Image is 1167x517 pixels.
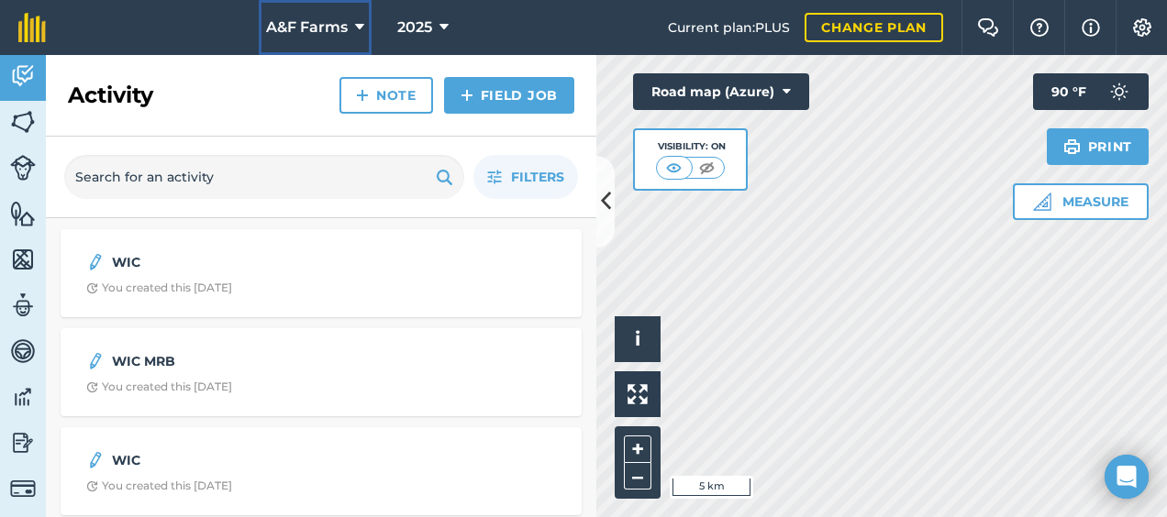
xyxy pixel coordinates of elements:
[64,155,464,199] input: Search for an activity
[633,73,809,110] button: Road map (Azure)
[695,159,718,177] img: svg+xml;base64,PHN2ZyB4bWxucz0iaHR0cDovL3d3dy53My5vcmcvMjAwMC9zdmciIHdpZHRoPSI1MCIgaGVpZ2h0PSI0MC...
[112,351,403,371] strong: WIC MRB
[805,13,943,42] a: Change plan
[10,291,36,319] img: svg+xml;base64,PD94bWwgdmVyc2lvbj0iMS4wIiBlbmNvZGluZz0idXRmLTgiPz4KPCEtLSBHZW5lcmF0b3I6IEFkb2JlIE...
[339,77,433,114] a: Note
[10,476,36,501] img: svg+xml;base64,PD94bWwgdmVyc2lvbj0iMS4wIiBlbmNvZGluZz0idXRmLTgiPz4KPCEtLSBHZW5lcmF0b3I6IEFkb2JlIE...
[112,252,403,272] strong: WIC
[86,350,105,372] img: svg+xml;base64,PD94bWwgdmVyc2lvbj0iMS4wIiBlbmNvZGluZz0idXRmLTgiPz4KPCEtLSBHZW5lcmF0b3I6IEFkb2JlIE...
[86,478,232,493] div: You created this [DATE]
[10,337,36,365] img: svg+xml;base64,PD94bWwgdmVyc2lvbj0iMS4wIiBlbmNvZGluZz0idXRmLTgiPz4KPCEtLSBHZW5lcmF0b3I6IEFkb2JlIE...
[1028,18,1050,37] img: A question mark icon
[444,77,574,114] a: Field Job
[72,438,571,504] a: WICClock with arrow pointing clockwiseYou created this [DATE]
[112,450,403,470] strong: WIC
[86,282,98,294] img: Clock with arrow pointing clockwise
[68,81,153,110] h2: Activity
[1105,455,1149,499] div: Open Intercom Messenger
[511,167,564,187] span: Filters
[10,108,36,136] img: svg+xml;base64,PHN2ZyB4bWxucz0iaHR0cDovL3d3dy53My5vcmcvMjAwMC9zdmciIHdpZHRoPSI1NiIgaGVpZ2h0PSI2MC...
[473,155,578,199] button: Filters
[624,463,651,489] button: –
[977,18,999,37] img: Two speech bubbles overlapping with the left bubble in the forefront
[1131,18,1153,37] img: A cog icon
[10,246,36,273] img: svg+xml;base64,PHN2ZyB4bWxucz0iaHR0cDovL3d3dy53My5vcmcvMjAwMC9zdmciIHdpZHRoPSI1NiIgaGVpZ2h0PSI2MC...
[624,435,651,463] button: +
[1013,183,1149,220] button: Measure
[635,327,640,350] span: i
[266,16,348,38] span: A&F Farms
[668,17,790,38] span: Current plan : PLUS
[436,166,453,188] img: svg+xml;base64,PHN2ZyB4bWxucz0iaHR0cDovL3d3dy53My5vcmcvMjAwMC9zdmciIHdpZHRoPSIxOSIgaGVpZ2h0PSIyNC...
[1047,128,1150,165] button: Print
[10,383,36,411] img: svg+xml;base64,PD94bWwgdmVyc2lvbj0iMS4wIiBlbmNvZGluZz0idXRmLTgiPz4KPCEtLSBHZW5lcmF0b3I6IEFkb2JlIE...
[10,200,36,227] img: svg+xml;base64,PHN2ZyB4bWxucz0iaHR0cDovL3d3dy53My5vcmcvMjAwMC9zdmciIHdpZHRoPSI1NiIgaGVpZ2h0PSI2MC...
[86,480,98,492] img: Clock with arrow pointing clockwise
[1033,73,1149,110] button: 90 °F
[86,381,98,393] img: Clock with arrow pointing clockwise
[86,251,105,273] img: svg+xml;base64,PD94bWwgdmVyc2lvbj0iMS4wIiBlbmNvZGluZz0idXRmLTgiPz4KPCEtLSBHZW5lcmF0b3I6IEFkb2JlIE...
[86,280,232,295] div: You created this [DATE]
[1033,192,1051,211] img: Ruler icon
[461,84,473,106] img: svg+xml;base64,PHN2ZyB4bWxucz0iaHR0cDovL3d3dy53My5vcmcvMjAwMC9zdmciIHdpZHRoPSIxNCIgaGVpZ2h0PSIyNC...
[1051,73,1086,110] span: 90 ° F
[86,379,232,394] div: You created this [DATE]
[10,62,36,90] img: svg+xml;base64,PD94bWwgdmVyc2lvbj0iMS4wIiBlbmNvZGluZz0idXRmLTgiPz4KPCEtLSBHZW5lcmF0b3I6IEFkb2JlIE...
[356,84,369,106] img: svg+xml;base64,PHN2ZyB4bWxucz0iaHR0cDovL3d3dy53My5vcmcvMjAwMC9zdmciIHdpZHRoPSIxNCIgaGVpZ2h0PSIyNC...
[72,240,571,306] a: WICClock with arrow pointing clockwiseYou created this [DATE]
[1063,136,1081,158] img: svg+xml;base64,PHN2ZyB4bWxucz0iaHR0cDovL3d3dy53My5vcmcvMjAwMC9zdmciIHdpZHRoPSIxOSIgaGVpZ2h0PSIyNC...
[1101,73,1138,110] img: svg+xml;base64,PD94bWwgdmVyc2lvbj0iMS4wIiBlbmNvZGluZz0idXRmLTgiPz4KPCEtLSBHZW5lcmF0b3I6IEFkb2JlIE...
[615,316,661,362] button: i
[18,13,46,42] img: fieldmargin Logo
[397,16,432,38] span: 2025
[662,159,685,177] img: svg+xml;base64,PHN2ZyB4bWxucz0iaHR0cDovL3d3dy53My5vcmcvMjAwMC9zdmciIHdpZHRoPSI1MCIgaGVpZ2h0PSI0MC...
[628,384,648,404] img: Four arrows, one pointing top left, one top right, one bottom right and the last bottom left
[10,155,36,181] img: svg+xml;base64,PD94bWwgdmVyc2lvbj0iMS4wIiBlbmNvZGluZz0idXRmLTgiPz4KPCEtLSBHZW5lcmF0b3I6IEFkb2JlIE...
[1082,16,1100,38] img: svg+xml;base64,PHN2ZyB4bWxucz0iaHR0cDovL3d3dy53My5vcmcvMjAwMC9zdmciIHdpZHRoPSIxNyIgaGVpZ2h0PSIxNy...
[86,449,105,471] img: svg+xml;base64,PD94bWwgdmVyc2lvbj0iMS4wIiBlbmNvZGluZz0idXRmLTgiPz4KPCEtLSBHZW5lcmF0b3I6IEFkb2JlIE...
[72,339,571,405] a: WIC MRBClock with arrow pointing clockwiseYou created this [DATE]
[656,139,726,154] div: Visibility: On
[10,429,36,456] img: svg+xml;base64,PD94bWwgdmVyc2lvbj0iMS4wIiBlbmNvZGluZz0idXRmLTgiPz4KPCEtLSBHZW5lcmF0b3I6IEFkb2JlIE...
